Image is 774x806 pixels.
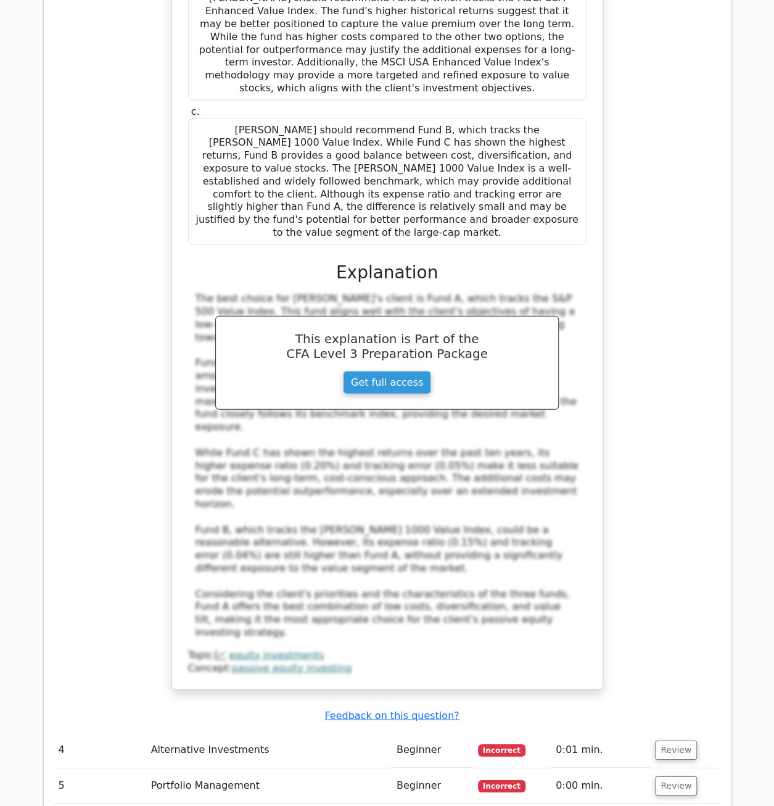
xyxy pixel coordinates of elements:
div: [PERSON_NAME] should recommend Fund B, which tracks the [PERSON_NAME] 1000 Value Index. While Fun... [188,118,587,245]
a: Get full access [343,371,431,394]
span: Incorrect [478,744,525,757]
td: Beginner [392,768,473,804]
td: Alternative Investments [146,733,392,768]
div: The best choice for [PERSON_NAME]'s client is Fund A, which tracks the S&P 500 Value Index. This ... [196,293,579,639]
td: 0:01 min. [551,733,650,768]
td: 4 [54,733,146,768]
td: 0:00 min. [551,768,650,804]
td: Portfolio Management [146,768,392,804]
h3: Explanation [196,262,579,283]
a: passive equity investing [232,662,352,674]
td: 5 [54,768,146,804]
a: Feedback on this question? [324,710,459,721]
div: Topic: [188,649,587,662]
div: Concept: [188,662,587,675]
span: c. [191,106,200,117]
a: equity investments [229,649,324,661]
button: Review [655,741,697,760]
span: Incorrect [478,780,525,792]
td: Beginner [392,733,473,768]
button: Review [655,776,697,796]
